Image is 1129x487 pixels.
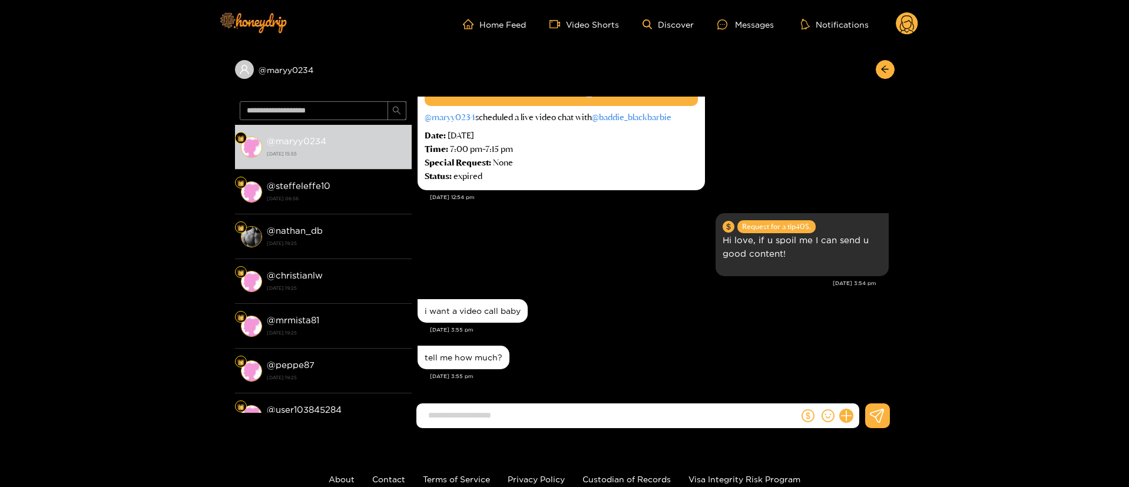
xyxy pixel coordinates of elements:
img: Fan Level [237,269,244,276]
span: dollar-circle [723,221,734,233]
img: conversation [241,271,262,292]
div: [DATE] [425,129,698,143]
strong: [DATE] 19:25 [267,372,406,383]
div: scheduled a live video chat with [425,78,698,183]
img: conversation [241,360,262,382]
a: Custodian of Records [582,475,671,483]
a: Visa Integrity Risk Program [688,475,800,483]
strong: @ maryy0234 [267,136,326,146]
div: @maryy0234 [235,60,412,79]
strong: @ peppe87 [267,360,314,370]
img: conversation [241,316,262,337]
strong: [DATE] 15:55 [267,148,406,159]
div: Oct. 2, 3:55 pm [418,346,509,369]
button: dollar [799,407,817,425]
button: Notifications [797,18,872,30]
strong: [DATE] 06:56 [267,193,406,204]
span: dollar [802,409,815,422]
img: conversation [241,181,262,203]
a: Video Shorts [549,19,619,29]
img: conversation [241,226,262,247]
span: Special Request: [425,157,491,168]
strong: [DATE] 19:25 [267,238,406,249]
img: Fan Level [237,403,244,410]
a: About [329,475,355,483]
span: Status: [425,171,452,181]
span: user [239,64,250,75]
div: expired [425,170,698,183]
div: None [425,156,698,170]
strong: [DATE] 19:25 [267,283,406,293]
span: arrow-left [880,65,889,75]
div: [DATE] 3:54 pm [418,279,876,287]
a: @maryy0234 [425,112,475,122]
div: Oct. 1, 12:54 pm [418,71,705,190]
span: Date: [425,130,446,141]
strong: @ christianlw [267,270,323,280]
span: Request for a tip 40 $. [737,220,816,233]
a: Contact [372,475,405,483]
div: [DATE] 3:55 pm [430,326,889,334]
strong: @ steffeleffe10 [267,181,330,191]
div: tell me how much? [425,353,502,362]
div: Messages [717,18,774,31]
button: search [388,101,406,120]
strong: @ user103845284 [267,405,342,415]
div: [DATE] 3:55 pm [430,372,889,380]
strong: [DATE] 19:25 [267,327,406,338]
img: conversation [241,405,262,426]
a: Home Feed [463,19,526,29]
button: arrow-left [876,60,895,79]
span: smile [822,409,835,422]
div: Oct. 2, 3:55 pm [418,299,528,323]
span: search [392,106,401,116]
div: i want a video call baby [425,306,521,316]
a: @baddie_blackbarbie [592,112,671,122]
span: home [463,19,479,29]
img: Fan Level [237,135,244,142]
div: [DATE] 12:54 pm [430,193,889,201]
img: Fan Level [237,224,244,231]
a: Privacy Policy [508,475,565,483]
strong: @ nathan_db [267,226,323,236]
div: Oct. 2, 3:54 pm [716,213,889,276]
a: Terms of Service [423,475,490,483]
div: 7:00 pm - 7:15 pm [425,143,698,156]
img: Fan Level [237,314,244,321]
strong: @ mrmista81 [267,315,319,325]
img: Fan Level [237,359,244,366]
span: Time: [425,144,448,154]
span: video-camera [549,19,566,29]
a: Discover [643,19,694,29]
img: conversation [241,137,262,158]
img: Fan Level [237,180,244,187]
p: Hi love, if u spoil me I can send u good content! [723,233,882,260]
